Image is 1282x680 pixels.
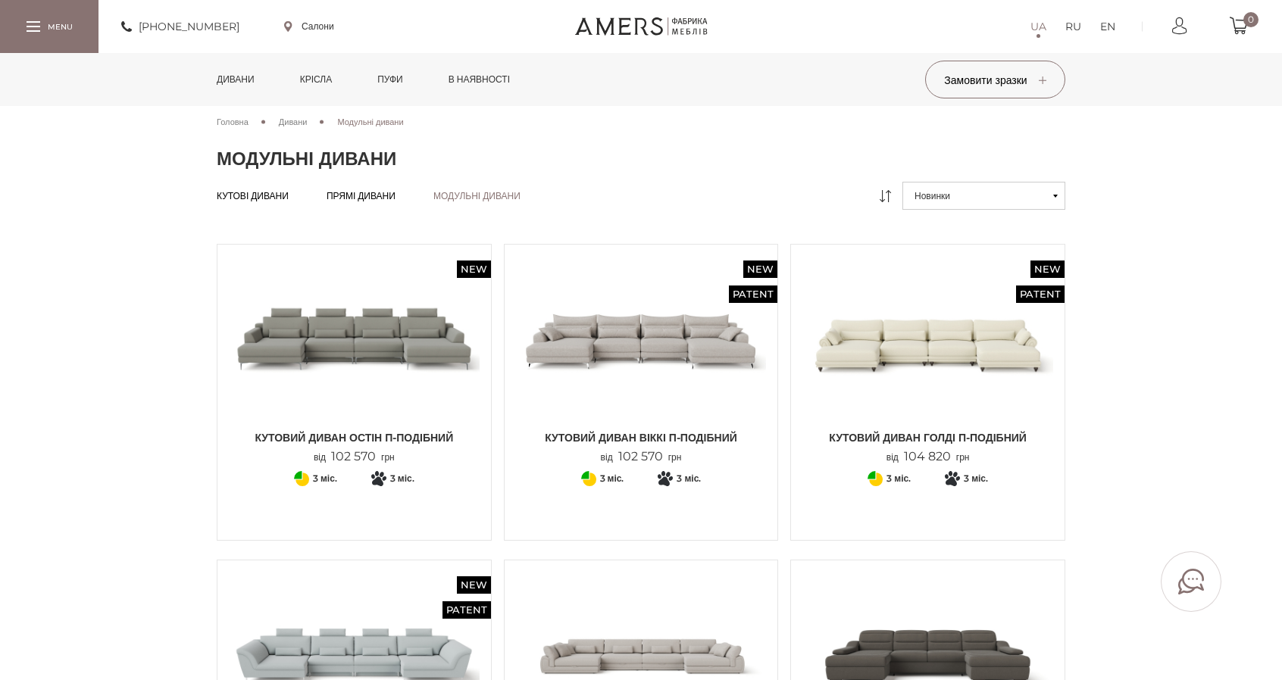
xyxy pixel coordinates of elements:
span: Кутовий диван ВІККІ П-подібний [516,430,767,445]
a: New Кутовий диван ОСТІН П-подібний Кутовий диван ОСТІН П-подібний Кутовий диван ОСТІН П-подібний ... [229,256,480,464]
span: New [1030,260,1065,278]
a: RU [1065,17,1081,36]
a: Кутові дивани [217,190,289,202]
span: 3 міс. [600,469,624,488]
a: в наявності [437,53,521,106]
p: від грн [314,450,395,464]
span: Головна [217,117,249,127]
span: 102 570 [326,449,381,463]
span: New [743,260,777,278]
a: Салони [284,20,334,33]
span: 102 570 [613,449,668,463]
span: 3 міс. [886,469,911,488]
span: 3 міс. [964,469,988,488]
span: 3 міс. [313,469,337,488]
a: New Patent Кутовий диван ГОЛДІ П-подібний Кутовий диван ГОЛДІ П-подібний від104 820грн [802,256,1053,464]
span: Кутовий диван ГОЛДІ П-подібний [802,430,1053,445]
span: New [457,260,491,278]
button: Новинки [902,182,1065,210]
span: Patent [442,601,491,619]
a: EN [1100,17,1115,36]
span: Patent [729,285,777,303]
a: Головна [217,115,249,129]
a: Пуфи [366,53,414,106]
a: New Patent Кутовий диван ВІККІ П-подібний Кутовий диван ВІККІ П-подібний від102 570грн [516,256,767,464]
a: Дивани [279,115,308,129]
a: UA [1030,17,1046,36]
img: Кутовий диван ВІККІ П-подібний [516,256,767,423]
button: Замовити зразки [925,61,1065,98]
a: Прямі дивани [327,190,396,202]
span: Patent [1016,285,1065,303]
span: 3 міс. [677,469,701,488]
img: Кутовий диван ГОЛДІ П-подібний [802,256,1053,423]
a: Крісла [289,53,343,106]
span: 3 міс. [390,469,414,488]
span: 104 820 [899,449,956,463]
a: Дивани [205,53,266,106]
span: New [457,576,491,594]
p: від грн [601,450,682,464]
span: Замовити зразки [944,73,1046,87]
span: Дивани [279,117,308,127]
span: 0 [1243,12,1259,27]
a: [PHONE_NUMBER] [121,17,239,36]
span: Кутовий диван ОСТІН П-подібний [229,430,480,445]
p: від грн [886,450,970,464]
h1: Модульні дивани [217,148,1065,170]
